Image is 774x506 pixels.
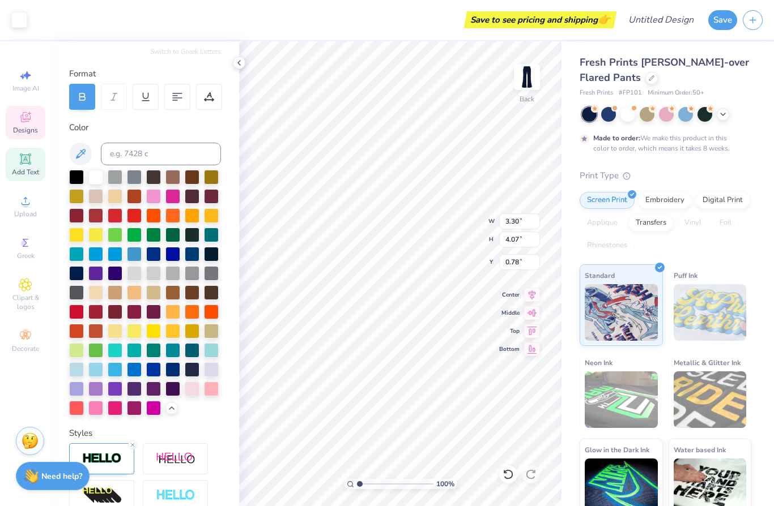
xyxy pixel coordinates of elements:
img: 3d Illusion [82,487,122,505]
div: Styles [69,427,221,440]
span: Greek [17,251,35,260]
span: Standard [585,269,615,281]
img: Shadow [156,452,195,466]
div: Applique [580,215,625,231]
div: Digital Print [695,192,750,209]
div: Color [69,121,221,134]
div: Embroidery [638,192,692,209]
img: Puff Ink [674,284,747,341]
span: Minimum Order: 50 + [648,88,704,98]
span: # FP101 [619,88,642,98]
span: Bottom [499,345,520,353]
div: Screen Print [580,192,635,209]
div: Back [520,94,534,104]
button: Switch to Greek Letters [150,47,221,56]
div: Vinyl [677,215,709,231]
div: Print Type [580,169,751,182]
div: Rhinestones [580,237,635,254]
span: Glow in the Dark Ink [585,444,649,456]
img: Neon Ink [585,371,658,428]
span: Water based Ink [674,444,726,456]
span: Add Text [12,168,39,177]
span: 100 % [436,479,454,489]
img: Standard [585,284,658,341]
span: Top [499,327,520,335]
span: Fresh Prints [PERSON_NAME]-over Flared Pants [580,55,749,84]
div: Transfers [628,215,674,231]
strong: Made to order: [593,134,640,143]
div: Foil [712,215,739,231]
button: Save [708,10,737,30]
span: Fresh Prints [580,88,613,98]
span: Decorate [12,344,39,353]
span: Upload [14,209,37,218]
span: Designs [13,126,38,135]
input: Untitled Design [619,8,703,31]
span: Center [499,291,520,299]
span: Metallic & Glitter Ink [674,357,741,368]
div: Format [69,67,222,80]
img: Metallic & Glitter Ink [674,371,747,428]
img: Stroke [82,452,122,465]
span: 👉 [598,12,610,26]
img: Negative Space [156,489,195,502]
strong: Need help? [41,471,82,482]
span: Clipart & logos [6,293,45,311]
span: Image AI [12,84,39,93]
input: e.g. 7428 c [101,143,221,165]
div: Save to see pricing and shipping [467,11,614,28]
span: Middle [499,309,520,317]
span: Neon Ink [585,357,613,368]
img: Back [516,66,538,88]
span: Puff Ink [674,269,698,281]
div: We make this product in this color to order, which means it takes 8 weeks. [593,133,733,153]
